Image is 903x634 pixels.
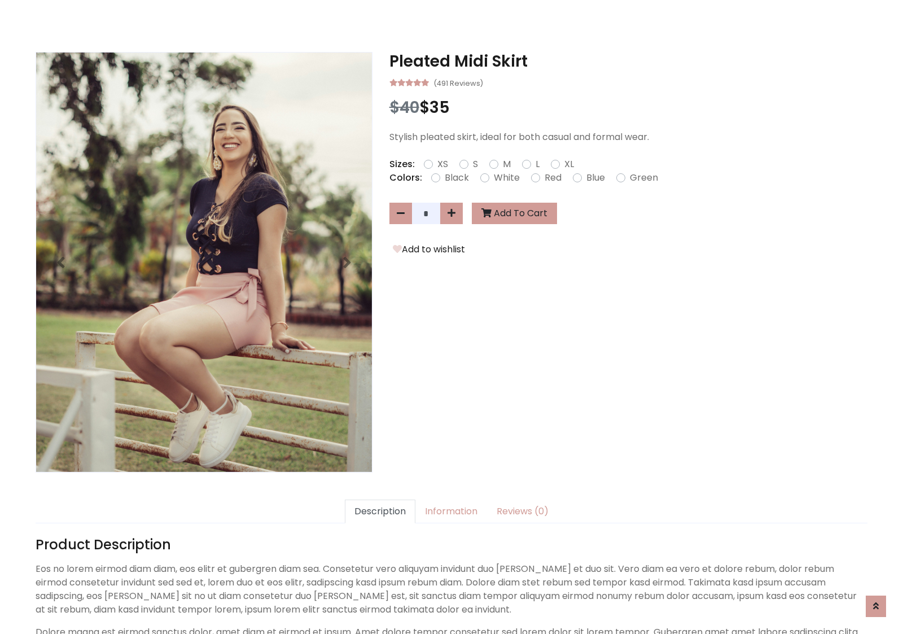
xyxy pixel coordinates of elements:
h3: $ [389,98,867,117]
label: Black [445,171,469,185]
label: White [494,171,520,185]
label: M [503,158,511,171]
label: Green [630,171,658,185]
label: Blue [586,171,605,185]
h3: Pleated Midi Skirt [389,52,867,71]
label: XS [437,158,448,171]
a: Description [345,500,415,523]
p: Stylish pleated skirt, ideal for both casual and formal wear. [389,130,867,144]
img: Image [36,53,372,472]
p: Colors: [389,171,422,185]
p: Sizes: [389,158,415,171]
label: XL [564,158,574,171]
a: Information [415,500,487,523]
span: $40 [389,97,419,119]
small: (491 Reviews) [433,76,483,89]
button: Add to wishlist [389,242,468,257]
label: L [536,158,540,171]
label: S [473,158,478,171]
a: Reviews (0) [487,500,558,523]
p: Eos no lorem eirmod diam diam, eos elitr et gubergren diam sea. Consetetur vero aliquyam invidunt... [36,562,867,616]
span: 35 [429,97,450,119]
button: Add To Cart [472,203,557,224]
h4: Product Description [36,537,867,553]
label: Red [545,171,562,185]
